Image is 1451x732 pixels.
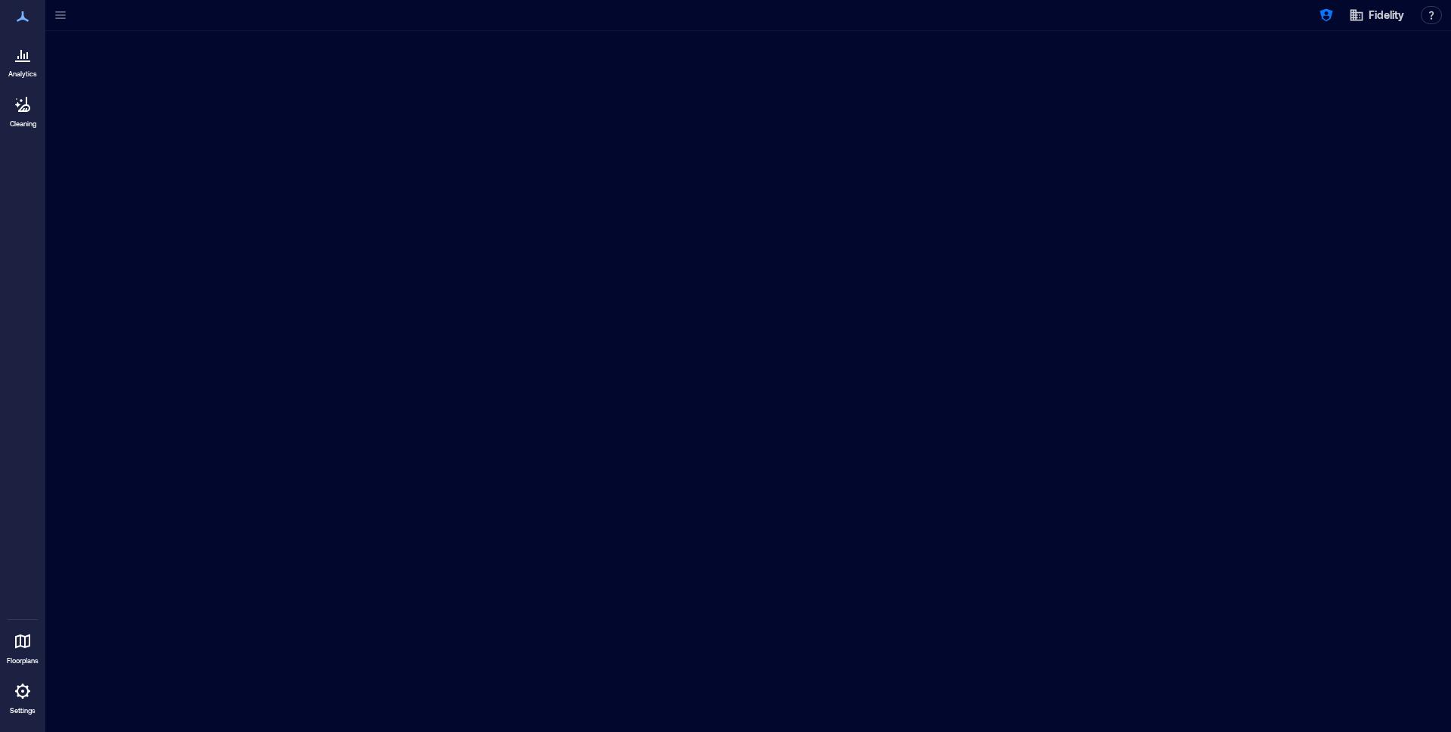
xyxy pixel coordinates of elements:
[5,673,41,720] a: Settings
[8,70,37,79] p: Analytics
[4,86,42,133] a: Cleaning
[1369,8,1404,23] span: Fidelity
[7,656,39,665] p: Floorplans
[10,706,36,715] p: Settings
[2,623,43,670] a: Floorplans
[10,119,36,129] p: Cleaning
[1344,3,1409,27] button: Fidelity
[4,36,42,83] a: Analytics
